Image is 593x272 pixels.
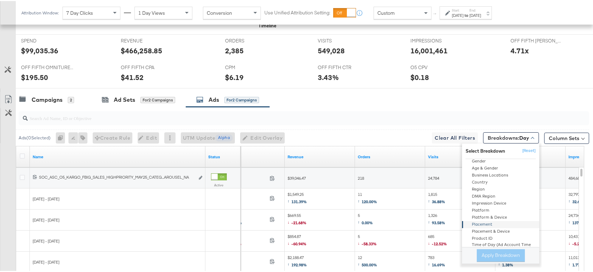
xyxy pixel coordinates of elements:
[224,96,259,102] div: for 2 Campaigns
[432,219,446,224] span: 93.58%
[207,9,232,15] span: Conversion
[432,261,446,266] span: 16.69%
[138,9,165,15] span: 1 Day Views
[463,220,539,227] div: Placement
[21,63,74,70] span: OFF FIFTH OMNITURE AOV
[21,45,58,55] div: $99,035.36
[463,206,539,213] div: Platform
[318,37,370,43] span: VISITS
[288,239,292,245] span: ↓
[56,131,68,142] div: 0
[432,198,446,203] span: 36.88%
[358,197,362,203] span: ↑
[140,96,175,102] div: for 2 Campaigns
[33,216,59,221] span: [DATE] - [DATE]
[33,258,59,264] span: [DATE] - [DATE]
[428,260,432,266] span: ↑
[358,212,373,226] span: 5
[410,71,429,81] div: $0.18
[288,174,306,180] span: $39,046.47
[121,37,173,43] span: REVENUE
[217,254,267,268] span: $319.45
[362,261,377,266] span: 500.00%
[463,199,539,206] div: Impression Device
[498,260,502,266] span: ↑
[568,212,588,226] span: 24,734
[428,153,493,159] a: Omniture Visits
[463,192,539,199] div: DMA Region
[428,212,446,226] span: 1,326
[452,12,463,17] div: [DATE]
[121,45,162,55] div: $466,258.85
[568,197,573,203] span: ↑
[483,131,539,142] button: Breakdowns:Day
[463,213,539,220] div: Platform & Device
[428,191,446,205] span: 1,815
[217,233,267,247] span: $273.72
[19,134,51,140] div: Ads ( 0 Selected)
[488,133,529,140] span: Breakdowns:
[114,95,135,103] div: Ad Sets
[510,37,563,43] span: OFF FIFTH [PERSON_NAME]
[362,219,373,224] span: 0.00%
[463,227,539,234] div: Placement & Device
[463,12,469,17] strong: to
[463,234,539,241] div: Product ID
[33,153,203,159] a: Ad Name.
[469,12,481,17] div: [DATE]
[21,9,59,14] div: Attribution Window:
[288,153,352,159] a: Omniture Revenue
[568,218,573,224] span: ↑
[32,95,62,103] div: Campaigns
[428,174,439,180] span: 24,784
[568,191,586,205] span: 32,797
[288,212,307,226] span: $669.55
[225,37,278,43] span: ORDERS
[358,174,364,180] span: 218
[288,260,292,266] span: ↑
[410,63,463,70] span: O5 CPV
[544,132,589,143] button: Column Sets
[432,131,478,142] button: Clear All Filters
[469,7,481,12] label: End:
[208,153,238,159] a: Shows the current state of your Ad.
[121,71,144,81] div: $41.52
[292,261,307,266] span: 192.98%
[410,45,448,55] div: 16,001,461
[432,240,447,245] span: -12.52%
[452,7,463,12] label: Start:
[568,233,586,247] span: 10,431
[568,260,573,266] span: ↑
[573,261,584,266] span: 1.77%
[432,12,439,14] span: ↑
[292,219,307,224] span: -21.68%
[292,198,307,203] span: 131.39%
[428,218,432,224] span: ↑
[463,241,539,252] div: Time of Day (Ad Account Time Zone)
[463,178,539,185] div: Country
[362,198,377,203] span: 120.00%
[217,174,267,180] span: $12,789.79
[28,107,538,121] input: Search Ad Name, ID or Objective
[463,157,539,164] div: Gender
[21,71,48,81] div: $195.50
[428,239,432,245] span: ↓
[217,153,282,159] a: The total amount spent to date.
[121,63,173,70] span: OFF FIFTH CPA
[358,218,362,224] span: ↑
[463,185,539,192] div: Region
[358,191,377,205] span: 11
[211,182,227,186] label: Active
[568,254,584,268] span: 11,013
[288,254,307,268] span: $2,188.47
[358,153,422,159] a: Omniture Orders
[225,63,278,70] span: CPM
[358,254,377,268] span: 12
[217,212,267,226] span: $645.45
[318,63,370,70] span: OFF FIFTH CTR
[288,197,292,203] span: ↑
[428,197,432,203] span: ↑
[225,45,244,55] div: 2,385
[318,45,345,55] div: 549,028
[463,171,539,178] div: Business Locations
